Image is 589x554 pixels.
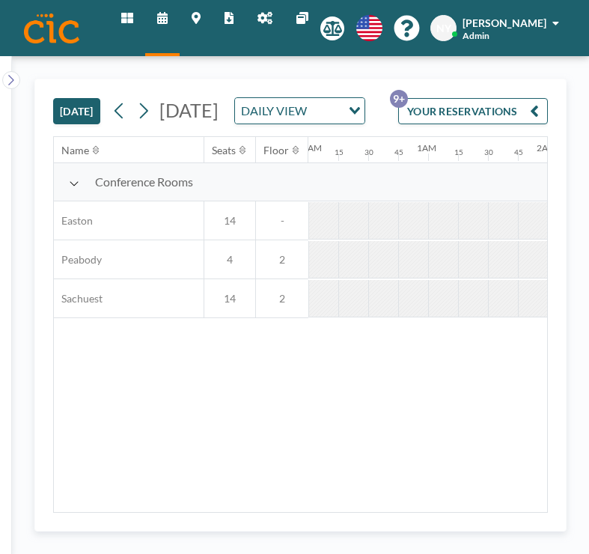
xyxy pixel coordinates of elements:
span: Peabody [54,253,102,267]
span: 2 [256,292,308,305]
span: Easton [54,214,93,228]
span: Admin [463,30,489,41]
button: YOUR RESERVATIONS9+ [398,98,548,124]
div: Seats [212,144,236,157]
span: [DATE] [159,99,219,121]
div: Floor [263,144,289,157]
span: - [256,214,308,228]
button: [DATE] [53,98,100,124]
div: 1AM [417,142,436,153]
div: 15 [454,147,463,157]
div: 30 [484,147,493,157]
div: 12AM [297,142,322,153]
span: DAILY VIEW [238,101,310,121]
span: [PERSON_NAME] [463,16,546,29]
p: 9+ [390,90,408,108]
div: 2AM [537,142,556,153]
span: Sachuest [54,292,103,305]
div: Search for option [235,98,364,124]
div: 45 [514,147,523,157]
span: NY [436,22,451,35]
span: Conference Rooms [95,174,193,189]
span: 2 [256,253,308,267]
span: 14 [204,292,255,305]
div: 45 [394,147,403,157]
input: Search for option [311,101,340,121]
img: organization-logo [24,13,79,43]
div: 15 [335,147,344,157]
span: 14 [204,214,255,228]
div: 30 [364,147,373,157]
div: Name [61,144,89,157]
span: 4 [204,253,255,267]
